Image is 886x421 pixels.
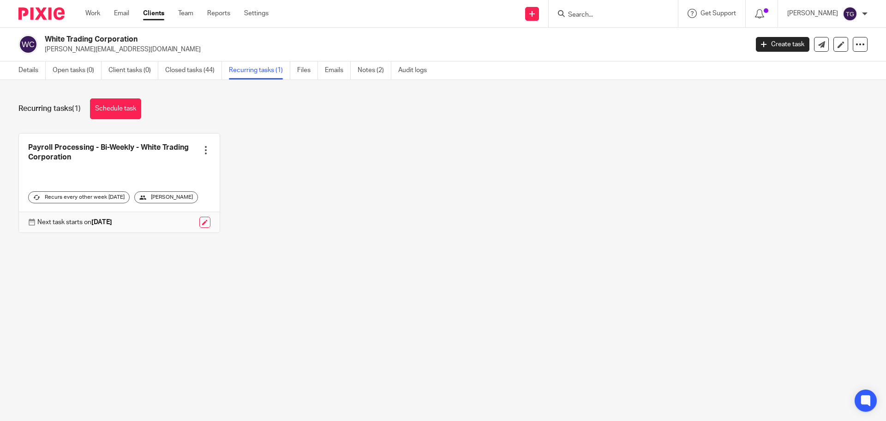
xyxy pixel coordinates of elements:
p: [PERSON_NAME] [787,9,838,18]
a: Email [114,9,129,18]
p: [PERSON_NAME][EMAIL_ADDRESS][DOMAIN_NAME] [45,45,742,54]
img: svg%3E [843,6,857,21]
div: [PERSON_NAME] [134,191,198,203]
span: Get Support [700,10,736,17]
a: Audit logs [398,61,434,79]
a: Files [297,61,318,79]
a: Notes (2) [358,61,391,79]
h2: White Trading Corporation [45,35,603,44]
span: (1) [72,105,81,112]
div: Recurs every other week [DATE] [28,191,130,203]
a: Schedule task [90,98,141,119]
a: Emails [325,61,351,79]
a: Recurring tasks (1) [229,61,290,79]
img: Pixie [18,7,65,20]
input: Search [567,11,650,19]
a: Work [85,9,100,18]
a: Create task [756,37,809,52]
a: Reports [207,9,230,18]
a: Client tasks (0) [108,61,158,79]
a: Closed tasks (44) [165,61,222,79]
p: Next task starts on [37,218,112,227]
a: Open tasks (0) [53,61,102,79]
strong: [DATE] [91,219,112,226]
h1: Recurring tasks [18,104,81,114]
a: Details [18,61,46,79]
a: Clients [143,9,164,18]
img: svg%3E [18,35,38,54]
a: Team [178,9,193,18]
a: Settings [244,9,269,18]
